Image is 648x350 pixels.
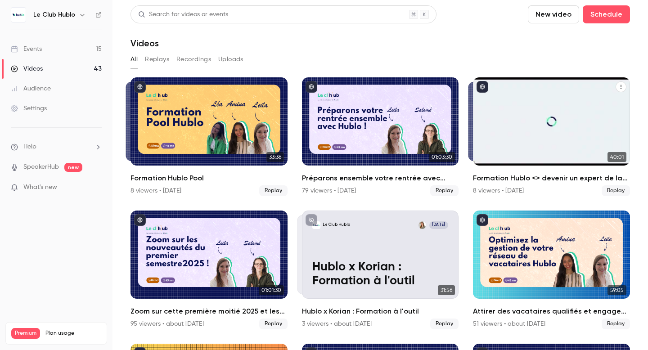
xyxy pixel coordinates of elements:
[607,152,626,162] span: 40:01
[429,152,455,162] span: 01:03:30
[91,184,102,192] iframe: Noticeable Trigger
[302,319,372,328] div: 3 viewers • about [DATE]
[218,52,243,67] button: Uploads
[130,186,181,195] div: 8 viewers • [DATE]
[134,214,146,226] button: published
[45,330,101,337] span: Plan usage
[473,77,630,196] a: 40:0140:01Formation Hublo <> devenir un expert de la plateforme !8 viewers • [DATE]Replay
[130,77,288,196] a: 33:3633:36Formation Hublo Pool8 viewers • [DATE]Replay
[259,319,288,329] span: Replay
[302,211,459,329] a: Hublo x Korian : Formation à l'outilLe Club HubloNoelia Enriquez[DATE]Hublo x Korian : Formation ...
[306,81,317,93] button: published
[302,77,459,196] a: 01:03:30Préparons ensemble votre rentrée avec Hublo!79 viewers • [DATE]Replay
[266,152,284,162] span: 33:36
[130,38,159,49] h1: Videos
[473,77,630,196] li: Formation Hublo <> devenir un expert de la plateforme !
[602,185,630,196] span: Replay
[130,319,204,328] div: 95 viewers • about [DATE]
[312,260,448,288] p: Hublo x Korian : Formation à l'outil
[130,211,288,329] li: Zoom sur cette première moitié 2025 et les nouveautés de Hublo : faisons un point !
[176,52,211,67] button: Recordings
[11,142,102,152] li: help-dropdown-opener
[130,77,288,196] li: Formation Hublo Pool
[473,211,630,329] li: Attirer des vacataires qualifiés et engagez votre réseau existant
[302,77,459,196] li: Préparons ensemble votre rentrée avec Hublo!
[429,221,448,229] span: [DATE]
[607,285,626,295] span: 59:05
[583,5,630,23] button: Schedule
[528,5,579,23] button: New video
[477,214,488,226] button: published
[302,211,459,329] li: Hublo x Korian : Formation à l'outil
[130,52,138,67] button: All
[11,328,40,339] span: Premium
[23,183,57,192] span: What's new
[418,221,426,229] img: Noelia Enriquez
[430,319,459,329] span: Replay
[145,52,169,67] button: Replays
[473,306,630,317] h2: Attirer des vacataires qualifiés et engagez votre réseau existant
[302,186,356,195] div: 79 viewers • [DATE]
[134,81,146,93] button: published
[130,211,288,329] a: 01:01:30Zoom sur cette première moitié 2025 et les nouveautés de [PERSON_NAME] : faisons un point...
[23,142,36,152] span: Help
[259,285,284,295] span: 01:01:30
[11,64,43,73] div: Videos
[23,162,59,172] a: SpeakerHub
[473,319,545,328] div: 51 viewers • about [DATE]
[473,186,524,195] div: 8 viewers • [DATE]
[302,173,459,184] h2: Préparons ensemble votre rentrée avec Hublo!
[323,222,350,228] p: Le Club Hublo
[64,163,82,172] span: new
[130,306,288,317] h2: Zoom sur cette première moitié 2025 et les nouveautés de [PERSON_NAME] : faisons un point !
[11,84,51,93] div: Audience
[473,211,630,329] a: 59:05Attirer des vacataires qualifiés et engagez votre réseau existant51 viewers • about [DATE]Re...
[430,185,459,196] span: Replay
[11,45,42,54] div: Events
[33,10,75,19] h6: Le Club Hublo
[11,8,26,22] img: Le Club Hublo
[130,5,630,345] section: Videos
[259,185,288,196] span: Replay
[130,173,288,184] h2: Formation Hublo Pool
[306,214,317,226] button: unpublished
[138,10,228,19] div: Search for videos or events
[602,319,630,329] span: Replay
[302,306,459,317] h2: Hublo x Korian : Formation à l'outil
[438,285,455,295] span: 31:56
[473,173,630,184] h2: Formation Hublo <> devenir un expert de la plateforme !
[477,81,488,93] button: published
[11,104,47,113] div: Settings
